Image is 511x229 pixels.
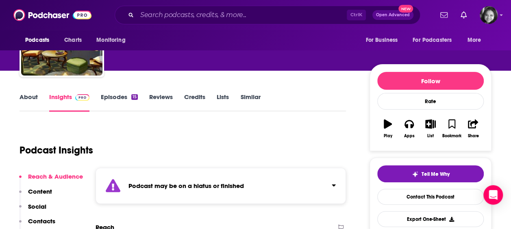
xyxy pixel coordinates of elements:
[101,93,138,112] a: Episodes15
[377,211,484,227] button: Export One-Sheet
[149,93,173,112] a: Reviews
[457,8,470,22] a: Show notifications dropdown
[422,171,450,177] span: Tell Me Why
[483,185,503,205] div: Open Intercom Messenger
[347,10,366,20] span: Ctrl K
[398,5,413,13] span: New
[407,32,463,48] button: open menu
[28,203,46,210] p: Social
[217,93,229,112] a: Lists
[115,6,420,24] div: Search podcasts, credits, & more...
[437,8,451,22] a: Show notifications dropdown
[462,32,491,48] button: open menu
[128,182,244,190] strong: Podcast may be on a hiatus or finished
[96,35,125,46] span: Monitoring
[365,35,398,46] span: For Business
[20,93,38,112] a: About
[420,114,441,143] button: List
[376,13,410,17] span: Open Advanced
[384,134,392,138] div: Play
[59,32,87,48] a: Charts
[20,144,93,156] h1: Podcast Insights
[377,72,484,90] button: Follow
[441,114,462,143] button: Bookmark
[28,188,52,195] p: Content
[137,9,347,22] input: Search podcasts, credits, & more...
[28,173,83,180] p: Reach & Audience
[427,134,434,138] div: List
[360,32,408,48] button: open menu
[412,171,418,177] img: tell me why sparkle
[13,7,91,23] img: Podchaser - Follow, Share and Rate Podcasts
[96,168,346,204] section: Click to expand status details
[19,203,46,218] button: Social
[442,134,461,138] div: Bookmark
[49,93,89,112] a: InsightsPodchaser Pro
[91,32,136,48] button: open menu
[463,114,484,143] button: Share
[25,35,49,46] span: Podcasts
[75,94,89,101] img: Podchaser Pro
[184,93,205,112] a: Credits
[398,114,420,143] button: Apps
[19,173,83,188] button: Reach & Audience
[480,6,498,24] button: Show profile menu
[480,6,498,24] img: User Profile
[468,134,478,138] div: Share
[468,35,481,46] span: More
[377,93,484,110] div: Rate
[64,35,82,46] span: Charts
[240,93,260,112] a: Similar
[131,94,138,100] div: 15
[28,217,55,225] p: Contacts
[377,165,484,182] button: tell me why sparkleTell Me Why
[372,10,413,20] button: Open AdvancedNew
[377,114,398,143] button: Play
[377,189,484,205] a: Contact This Podcast
[480,6,498,24] span: Logged in as ShailiPriya
[413,35,452,46] span: For Podcasters
[404,134,415,138] div: Apps
[19,188,52,203] button: Content
[20,32,60,48] button: open menu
